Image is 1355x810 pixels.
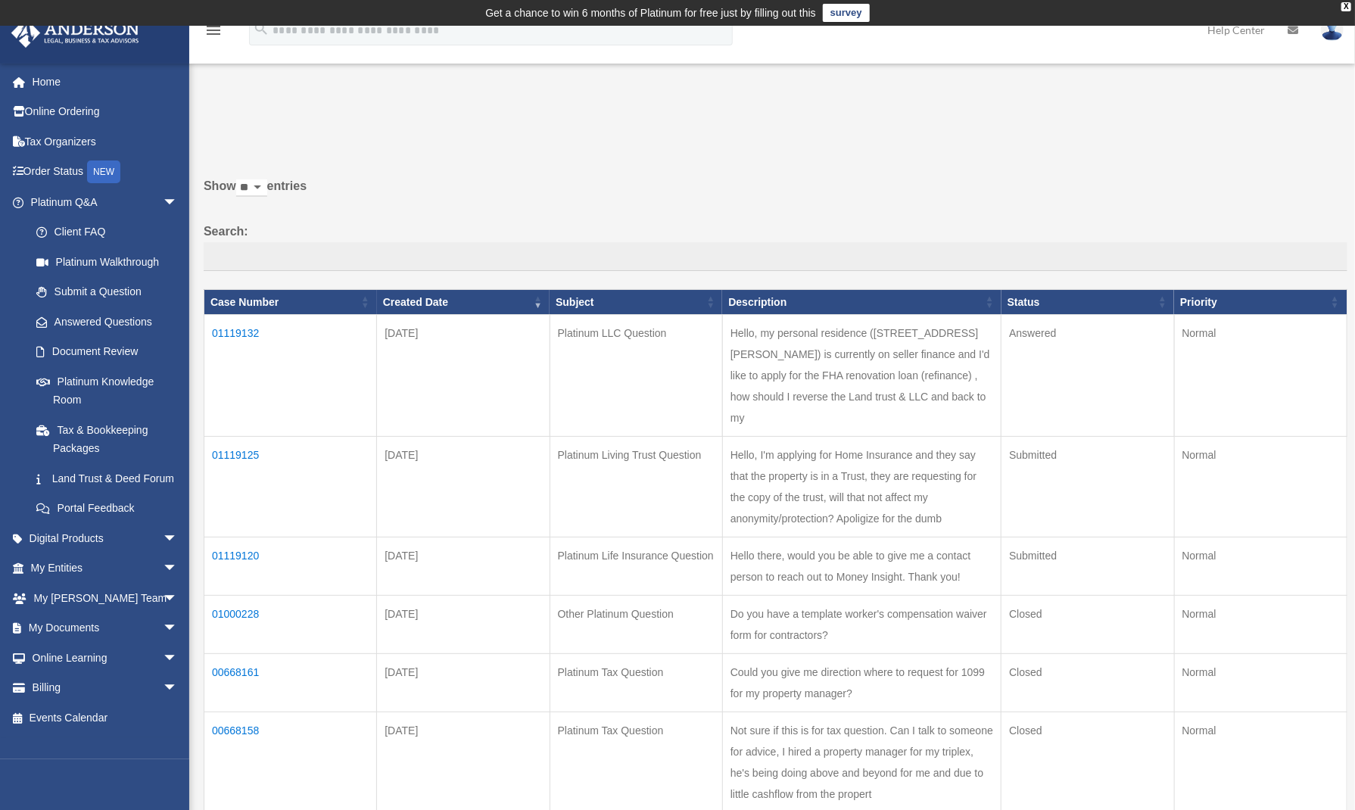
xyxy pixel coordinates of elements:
div: NEW [87,160,120,183]
a: Submit a Question [21,277,193,307]
a: Digital Productsarrow_drop_down [11,523,201,553]
a: Tax & Bookkeeping Packages [21,415,193,463]
td: 01119132 [204,315,377,437]
td: Platinum Living Trust Question [550,437,722,537]
a: My [PERSON_NAME] Teamarrow_drop_down [11,583,201,613]
th: Subject: activate to sort column ascending [550,289,722,315]
span: arrow_drop_down [163,553,193,584]
td: Platinum LLC Question [550,315,722,437]
th: Description: activate to sort column ascending [722,289,1001,315]
span: arrow_drop_down [163,673,193,704]
td: Hello, my personal residence ([STREET_ADDRESS][PERSON_NAME]) is currently on seller finance and I... [722,315,1001,437]
td: Hello, I'm applying for Home Insurance and they say that the property is in a Trust, they are req... [722,437,1001,537]
a: Billingarrow_drop_down [11,673,201,703]
td: Normal [1174,537,1347,596]
a: My Entitiesarrow_drop_down [11,553,201,584]
i: search [253,20,269,37]
td: Submitted [1001,537,1174,596]
th: Status: activate to sort column ascending [1001,289,1174,315]
img: User Pic [1321,19,1344,41]
th: Priority: activate to sort column ascending [1174,289,1347,315]
td: 01119120 [204,537,377,596]
td: Do you have a template worker's compensation waiver form for contractors? [722,596,1001,654]
a: My Documentsarrow_drop_down [11,613,201,643]
td: Closed [1001,654,1174,712]
td: Normal [1174,654,1347,712]
td: [DATE] [377,537,550,596]
span: arrow_drop_down [163,643,193,674]
a: survey [823,4,870,22]
a: Home [11,67,201,97]
a: Order StatusNEW [11,157,201,188]
a: Land Trust & Deed Forum [21,463,193,494]
th: Created Date: activate to sort column ascending [377,289,550,315]
a: menu [204,26,223,39]
td: [DATE] [377,437,550,537]
a: Answered Questions [21,307,185,337]
a: Client FAQ [21,217,193,248]
td: Hello there, would you be able to give me a contact person to reach out to Money Insight. Thank you! [722,537,1001,596]
label: Search: [204,221,1347,271]
td: Platinum Life Insurance Question [550,537,722,596]
div: close [1341,2,1351,11]
a: Events Calendar [11,703,201,733]
span: arrow_drop_down [163,613,193,644]
span: arrow_drop_down [163,583,193,614]
td: Answered [1001,315,1174,437]
td: 00668161 [204,654,377,712]
a: Platinum Walkthrough [21,247,193,277]
td: [DATE] [377,596,550,654]
a: Online Learningarrow_drop_down [11,643,201,673]
td: [DATE] [377,654,550,712]
td: Platinum Tax Question [550,654,722,712]
th: Case Number: activate to sort column ascending [204,289,377,315]
td: Normal [1174,437,1347,537]
span: arrow_drop_down [163,187,193,218]
a: Document Review [21,337,193,367]
a: Tax Organizers [11,126,201,157]
td: Normal [1174,315,1347,437]
img: Anderson Advisors Platinum Portal [7,18,144,48]
td: 01119125 [204,437,377,537]
td: Submitted [1001,437,1174,537]
a: Platinum Q&Aarrow_drop_down [11,187,193,217]
td: 01000228 [204,596,377,654]
select: Showentries [236,179,267,197]
div: Get a chance to win 6 months of Platinum for free just by filling out this [485,4,816,22]
i: menu [204,21,223,39]
input: Search: [204,242,1347,271]
a: Platinum Knowledge Room [21,366,193,415]
td: Other Platinum Question [550,596,722,654]
a: Portal Feedback [21,494,193,524]
label: Show entries [204,176,1347,212]
a: Online Ordering [11,97,201,127]
td: [DATE] [377,315,550,437]
td: Closed [1001,596,1174,654]
td: Normal [1174,596,1347,654]
span: arrow_drop_down [163,523,193,554]
td: Could you give me direction where to request for 1099 for my property manager? [722,654,1001,712]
